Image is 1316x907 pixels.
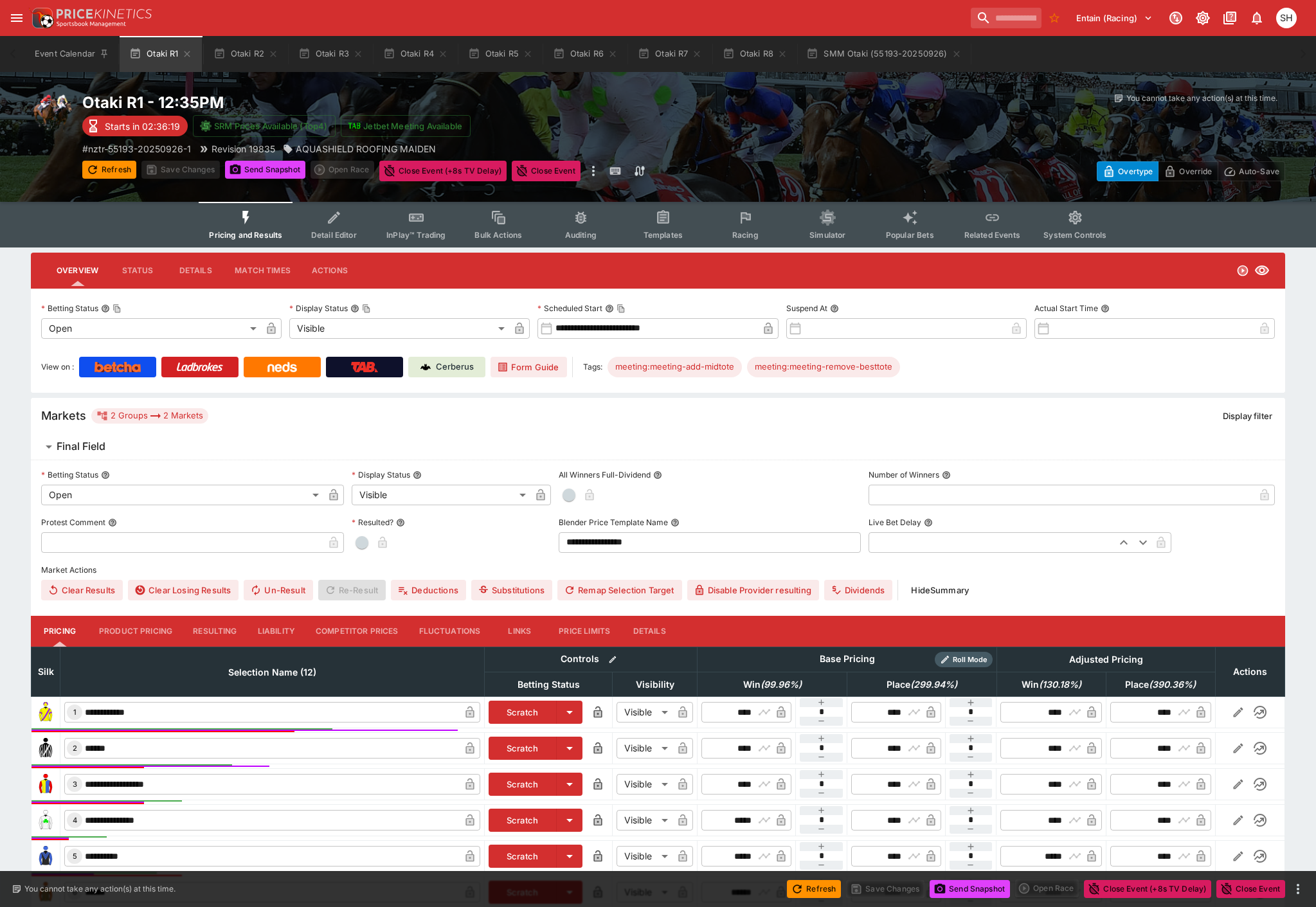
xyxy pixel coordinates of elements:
[301,255,359,286] button: Actions
[608,361,742,373] span: meeting:meeting-add-midtote
[1216,880,1285,898] button: Close Event
[46,255,109,286] button: Overview
[31,616,89,647] button: Pricing
[1239,165,1279,178] p: Auto-Save
[1236,264,1249,277] svg: Open
[289,303,348,314] p: Display Status
[761,677,802,692] em: ( 99.96 %)
[872,677,971,692] span: Place(299.94%)
[82,93,684,112] h2: Copy To Clipboard
[620,616,678,647] button: Details
[1034,303,1098,314] p: Actual Start Time
[352,469,410,480] p: Display Status
[24,883,176,895] p: You cannot take any action(s) at this time.
[1164,6,1187,30] button: Connected to PK
[942,471,951,480] button: Number of Winners
[28,5,54,31] img: PriceKinetics Logo
[747,361,900,373] span: meeting:meeting-remove-besttote
[559,517,668,528] p: Blender Price Template Name
[1101,304,1110,313] button: Actual Start Time
[35,846,56,867] img: runner 5
[413,471,422,480] button: Display Status
[617,810,672,831] div: Visible
[459,36,541,72] button: Otaki R5
[798,36,969,72] button: SMM Otaki (55193-20250926)
[351,362,378,372] img: TabNZ
[396,518,405,527] button: Resulted?
[27,36,117,72] button: Event Calendar
[214,665,330,680] span: Selection Name (12)
[1084,880,1211,898] button: Close Event (+8s TV Delay)
[35,774,56,795] img: runner 3
[489,773,557,796] button: Scratch
[1039,677,1081,692] em: ( 130.18 %)
[71,708,79,717] span: 1
[41,517,105,528] p: Protest Comment
[1126,93,1277,104] p: You cannot take any action(s) at this time.
[352,485,530,505] div: Visible
[35,810,56,831] img: runner 4
[31,434,1285,460] button: Final Field
[622,677,689,692] span: Visibility
[70,744,80,753] span: 2
[1245,6,1268,30] button: Notifications
[1097,161,1285,181] div: Start From
[824,580,892,600] button: Dividends
[1191,6,1214,30] button: Toggle light/dark mode
[311,230,357,240] span: Detail Editor
[687,580,819,600] button: Disable Provider resulting
[5,6,28,30] button: open drawer
[559,469,651,480] p: All Winners Full-Dividend
[70,780,80,789] span: 3
[903,580,977,600] button: HideSummary
[289,318,509,339] div: Visible
[608,357,742,377] div: Betting Target: cerberus
[1015,879,1079,897] div: split button
[786,303,827,314] p: Suspend At
[128,580,239,600] button: Clear Losing Results
[1218,161,1285,181] button: Auto-Save
[489,701,557,724] button: Scratch
[544,36,626,72] button: Otaki R6
[96,408,203,424] div: 2 Groups 2 Markets
[1007,677,1095,692] span: Win(130.18%)
[41,357,74,377] label: View on :
[57,21,126,27] img: Sportsbook Management
[1097,161,1158,181] button: Overtype
[787,880,841,898] button: Refresh
[471,580,552,600] button: Substitutions
[35,702,56,723] img: runner 1
[484,647,698,672] th: Controls
[1118,165,1153,178] p: Overtype
[391,580,466,600] button: Deductions
[714,36,796,72] button: Otaki R8
[341,115,471,137] button: Jetbet Meeting Available
[605,304,614,313] button: Scheduled StartCopy To Clipboard
[109,255,167,286] button: Status
[617,774,672,795] div: Visible
[379,161,507,181] button: Close Event (+8s TV Delay)
[617,304,626,313] button: Copy To Clipboard
[41,303,98,314] p: Betting Status
[996,647,1215,672] th: Adjusted Pricing
[830,304,839,313] button: Suspend At
[653,471,662,480] button: All Winners Full-Dividend
[352,517,393,528] p: Resulted?
[41,561,1275,580] label: Market Actions
[583,357,602,377] label: Tags:
[1043,230,1106,240] span: System Controls
[248,616,305,647] button: Liability
[1111,677,1210,692] span: Place(390.36%)
[617,702,672,723] div: Visible
[1068,8,1160,28] button: Select Tenant
[362,304,371,313] button: Copy To Clipboard
[113,304,122,313] button: Copy To Clipboard
[101,471,110,480] button: Betting Status
[267,362,296,372] img: Neds
[225,161,305,179] button: Send Snapshot
[120,36,202,72] button: Otaki R1
[408,357,485,377] a: Cerberus
[70,852,80,861] span: 5
[935,652,993,667] div: Show/hide Price Roll mode configuration.
[732,230,759,240] span: Racing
